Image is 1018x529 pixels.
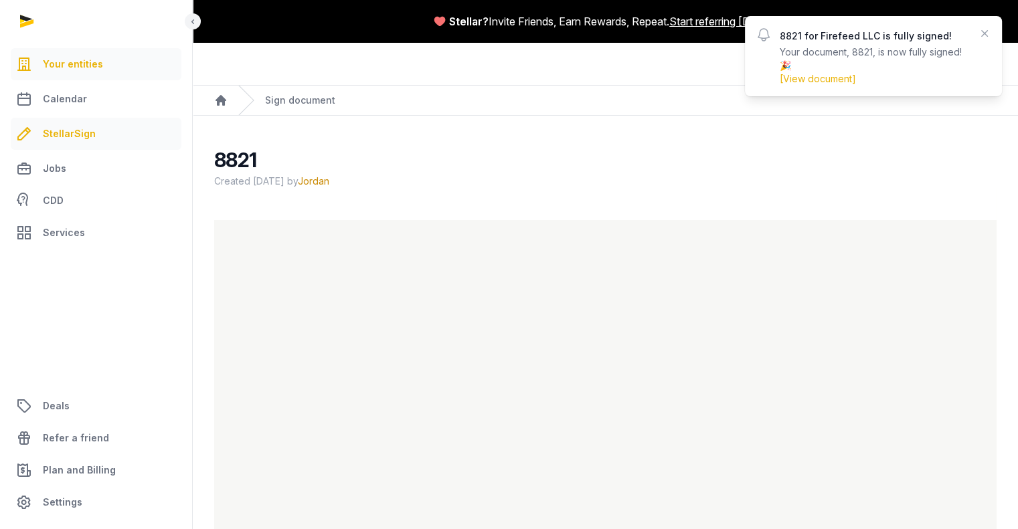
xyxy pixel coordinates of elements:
a: Calendar [11,83,181,115]
span: StellarSign [43,126,96,142]
nav: Breadcrumb [193,86,1018,116]
span: Stellar? [449,13,489,29]
a: [View document] [780,73,856,84]
a: Your entities [11,48,181,80]
a: CDD [11,187,181,214]
span: CDD [43,193,64,209]
a: Plan and Billing [11,454,181,486]
a: Services [11,217,181,249]
p: Your document, 8821, is now fully signed! 🎉 [780,45,967,86]
a: StellarSign [11,118,181,150]
span: Your entities [43,56,103,72]
span: Jobs [43,161,66,177]
a: Settings [11,486,181,518]
span: Plan and Billing [43,462,116,478]
p: 8821 for Firefeed LLC is fully signed! [780,29,967,43]
span: Jordan [298,175,329,187]
span: Created [DATE] by [214,175,997,188]
span: Calendar [43,91,87,107]
div: Sign document [265,94,335,107]
a: Refer a friend [11,422,181,454]
span: Deals [43,398,70,414]
iframe: Chat Widget [951,465,1018,529]
span: Services [43,225,85,241]
span: Settings [43,494,82,510]
span: 8821 [214,148,256,172]
span: Refer a friend [43,430,109,446]
a: Deals [11,390,181,422]
a: Jobs [11,152,181,185]
a: Start referring [DATE]! [669,13,778,29]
